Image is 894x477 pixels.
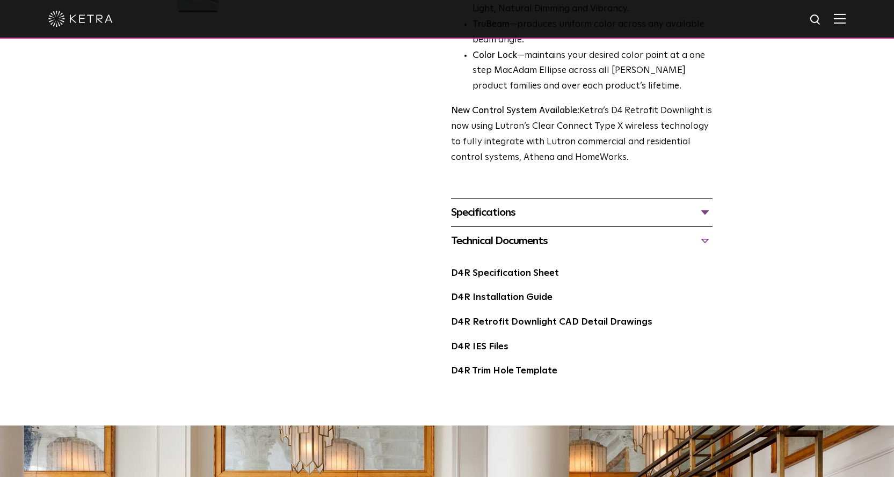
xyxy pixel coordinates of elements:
[473,48,713,95] li: —maintains your desired color point at a one step MacAdam Ellipse across all [PERSON_NAME] produc...
[451,204,713,221] div: Specifications
[809,13,823,27] img: search icon
[451,104,713,166] p: Ketra’s D4 Retrofit Downlight is now using Lutron’s Clear Connect Type X wireless technology to f...
[451,232,713,249] div: Technical Documents
[451,293,553,302] a: D4R Installation Guide
[451,366,557,376] a: D4R Trim Hole Template
[48,11,113,27] img: ketra-logo-2019-white
[451,106,579,115] strong: New Control System Available:
[451,318,652,327] a: D4R Retrofit Downlight CAD Detail Drawings
[473,51,517,60] strong: Color Lock
[451,342,508,351] a: D4R IES Files
[834,13,846,24] img: Hamburger%20Nav.svg
[451,269,559,278] a: D4R Specification Sheet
